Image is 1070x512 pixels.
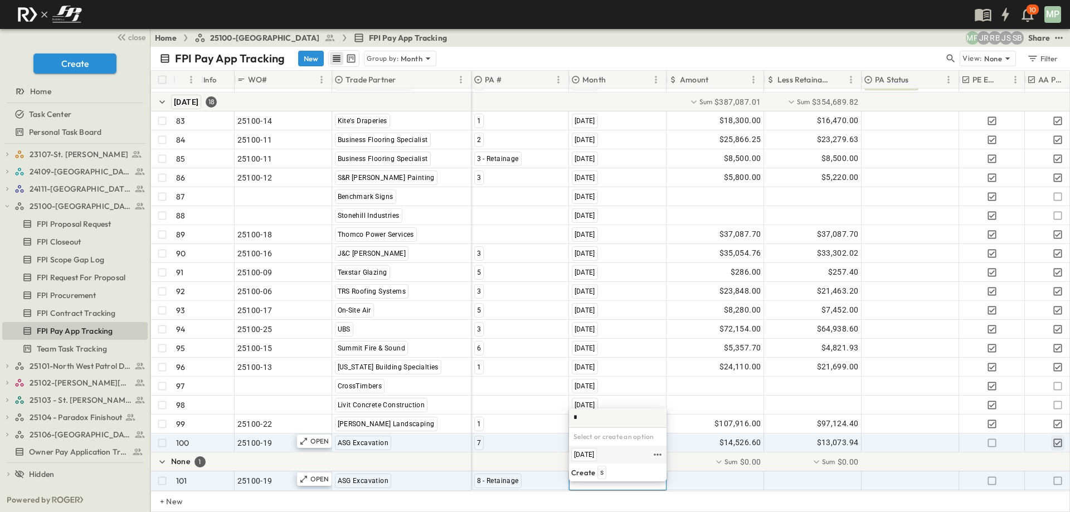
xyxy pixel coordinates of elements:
span: [DATE] [574,450,594,459]
button: Sort [398,74,410,86]
span: 1 [477,420,481,428]
span: FPI Scope Gap Log [37,254,104,265]
p: 92 [176,286,185,297]
div: FPI Procurementtest [2,286,148,304]
a: FPI Contract Tracking [2,305,145,321]
span: $4,821.93 [821,342,859,354]
span: 25100-[GEOGRAPHIC_DATA] [210,32,320,43]
div: Creates [571,466,664,479]
span: 25100-12 [237,172,273,183]
span: $18,300.00 [719,114,761,127]
a: 25101-North West Patrol Division [14,358,145,374]
div: 24109-St. Teresa of Calcutta Parish Halltest [2,163,148,181]
span: 25102-Christ The Redeemer Anglican Church [30,377,132,388]
p: None [984,53,1002,64]
p: 97 [176,381,184,392]
div: 1 [194,456,206,467]
span: Benchmark Signs [338,193,393,201]
span: [DATE] [575,306,595,314]
a: FPI Request For Proposal [2,270,145,285]
span: $21,463.20 [817,285,859,298]
a: 25100-Vanguard Prep School [14,198,145,214]
span: [DATE] [575,250,595,257]
span: 25100-17 [237,305,273,316]
span: 25101-North West Patrol Division [30,360,132,372]
button: Menu [184,73,198,86]
button: MP [1043,5,1062,24]
span: 25100-16 [237,248,273,259]
span: [PERSON_NAME] Landscaping [338,420,435,428]
p: 93 [176,305,185,316]
p: None [171,456,190,467]
span: $0.00 [838,456,859,467]
span: 3 [477,250,481,257]
p: + New [160,496,167,507]
a: 25102-Christ The Redeemer Anglican Church [14,375,145,391]
p: Sum [724,457,738,466]
span: 25100-19 [237,475,273,486]
span: [DATE] [174,97,198,106]
span: [DATE] [575,193,595,201]
span: $13,073.94 [817,436,859,449]
button: Sort [178,74,190,86]
p: Create [571,466,595,479]
p: 86 [176,172,185,183]
span: $8,280.00 [724,304,761,316]
div: 25100-Vanguard Prep Schooltest [2,197,148,215]
button: Menu [1009,73,1022,86]
span: [DATE] [575,231,595,238]
span: ASG Excavation [338,477,389,485]
p: PA Status [875,74,909,85]
span: 8 - Retainage [477,477,519,485]
span: $5,220.00 [821,171,859,184]
a: 24111-[GEOGRAPHIC_DATA] [14,181,145,197]
span: close [128,32,145,43]
span: ASG Excavation [338,439,389,447]
span: $23,848.00 [719,285,761,298]
a: 24109-St. Teresa of Calcutta Parish Hall [14,164,145,179]
a: FPI Pay App Tracking [2,323,145,339]
span: Home [30,86,51,97]
button: Menu [747,73,760,86]
button: Menu [649,73,663,86]
div: table view [328,50,359,67]
button: row view [330,52,343,65]
span: 25100-25 [237,324,273,335]
span: 25100-22 [237,418,273,430]
span: J&C [PERSON_NAME] [338,250,406,257]
p: 90 [176,248,186,259]
div: Sterling Barnett (sterling@fpibuilders.com) [1010,31,1024,45]
p: FPI Pay App Tracking [175,51,285,66]
span: $257.40 [828,266,859,279]
div: MP [1044,6,1061,23]
span: [DATE] [575,325,595,333]
a: 25106-St. Andrews Parking Lot [14,427,145,442]
span: $7,452.00 [821,304,859,316]
span: FPI Contract Tracking [37,308,116,319]
p: 100 [176,437,189,448]
span: [US_STATE] Building Specialties [338,363,439,371]
p: Sum [797,97,810,106]
p: 95 [176,343,185,354]
div: 23107-St. [PERSON_NAME]test [2,145,148,163]
button: Sort [911,74,923,86]
button: Sort [711,74,723,86]
span: 3 - Retainage [477,155,519,163]
img: c8d7d1ed905e502e8f77bf7063faec64e13b34fdb1f2bdd94b0e311fc34f8000.png [13,3,86,26]
p: 101 [176,475,187,486]
span: 25100-11 [237,134,273,145]
p: OPEN [310,437,329,446]
span: Business Flooring Specialist [338,155,428,163]
span: $35,054.76 [719,247,761,260]
span: TRS Roofing Systems [338,287,406,295]
div: Jayden Ramirez (jramirez@fpibuilders.com) [977,31,990,45]
p: 98 [176,399,185,411]
span: 3 [477,325,481,333]
span: Thomco Power Services [338,231,414,238]
p: 84 [176,134,185,145]
p: 94 [176,324,185,335]
div: Personal Task Boardtest [2,123,148,141]
p: Less Retainage Amount [777,74,830,85]
div: Regina Barnett (rbarnett@fpibuilders.com) [988,31,1001,45]
span: FPI Pay App Tracking [369,32,447,43]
